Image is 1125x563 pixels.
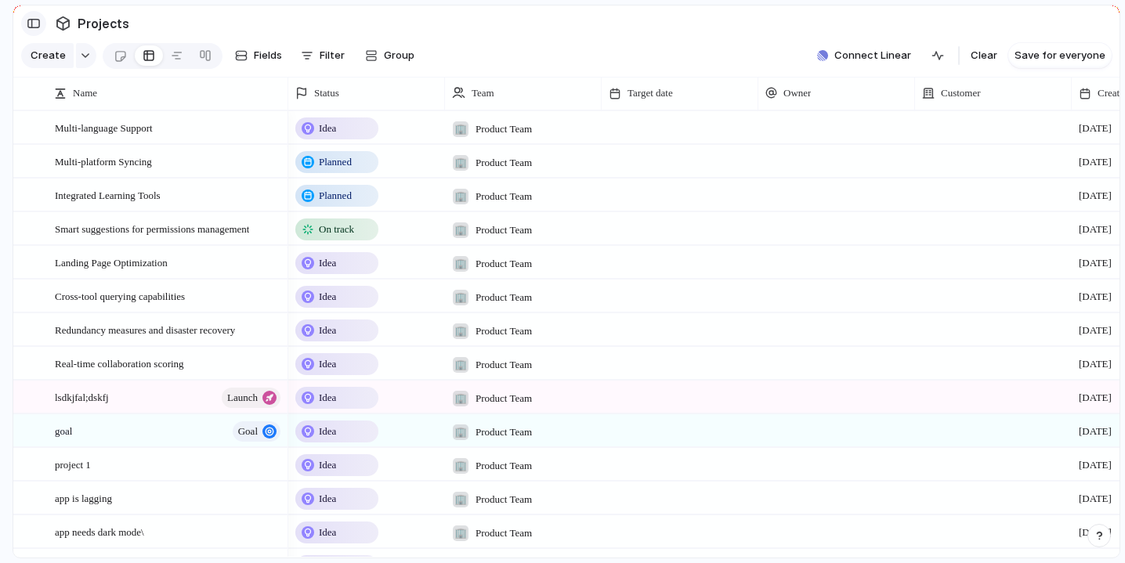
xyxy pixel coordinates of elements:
[1079,289,1112,305] span: [DATE]
[319,491,336,507] span: Idea
[476,290,532,305] span: Product Team
[55,253,168,271] span: Landing Page Optimization
[55,388,109,406] span: lsdkjfal;dskfj
[628,85,673,101] span: Target date
[227,387,258,409] span: launch
[55,522,144,540] span: app needs dark mode\
[476,189,532,204] span: Product Team
[1079,457,1112,473] span: [DATE]
[476,222,532,238] span: Product Team
[314,85,339,101] span: Status
[453,121,468,137] div: 🏢
[453,492,468,507] div: 🏢
[476,391,532,406] span: Product Team
[1079,154,1112,170] span: [DATE]
[73,85,97,101] span: Name
[1079,323,1112,338] span: [DATE]
[476,492,532,507] span: Product Team
[476,121,532,137] span: Product Team
[1079,188,1112,204] span: [DATE]
[1079,424,1112,439] span: [DATE]
[319,390,336,406] span: Idea
[55,118,153,136] span: Multi-language Support
[1079,255,1112,271] span: [DATE]
[55,354,184,372] span: Real-time collaboration scoring
[319,289,336,305] span: Idea
[319,356,336,372] span: Idea
[254,48,282,63] span: Fields
[238,420,258,442] span: Goal
[453,256,468,272] div: 🏢
[453,290,468,305] div: 🏢
[319,255,336,271] span: Idea
[453,458,468,474] div: 🏢
[453,424,468,440] div: 🏢
[453,155,468,171] div: 🏢
[233,421,280,442] button: Goal
[55,186,161,204] span: Integrated Learning Tools
[453,525,468,541] div: 🏢
[55,489,112,507] span: app is lagging
[476,155,532,171] span: Product Team
[229,43,288,68] button: Fields
[472,85,494,101] span: Team
[319,525,336,540] span: Idea
[476,323,532,339] span: Product Team
[55,421,72,439] span: goal
[453,391,468,406] div: 🏢
[384,48,414,63] span: Group
[476,424,532,440] span: Product Team
[55,219,249,237] span: Smart suggestions for permissions management
[476,458,532,474] span: Product Team
[453,222,468,238] div: 🏢
[55,287,185,305] span: Cross-tool querying capabilities
[55,152,152,170] span: Multi-platform Syncing
[453,189,468,204] div: 🏢
[357,43,422,68] button: Group
[1079,525,1112,540] span: [DATE]
[319,188,352,204] span: Planned
[319,323,336,338] span: Idea
[1079,491,1112,507] span: [DATE]
[295,43,351,68] button: Filter
[783,85,811,101] span: Owner
[319,457,336,473] span: Idea
[453,357,468,373] div: 🏢
[941,85,981,101] span: Customer
[476,525,532,541] span: Product Team
[1079,222,1112,237] span: [DATE]
[476,256,532,272] span: Product Team
[55,455,91,473] span: project 1
[21,43,74,68] button: Create
[319,154,352,170] span: Planned
[1079,390,1112,406] span: [DATE]
[74,9,132,38] span: Projects
[964,43,1004,68] button: Clear
[222,388,280,408] button: launch
[55,320,235,338] span: Redundancy measures and disaster recovery
[1079,121,1112,136] span: [DATE]
[319,424,336,439] span: Idea
[476,357,532,373] span: Product Team
[1015,48,1105,63] span: Save for everyone
[319,222,354,237] span: On track
[811,44,917,67] button: Connect Linear
[834,48,911,63] span: Connect Linear
[1079,356,1112,372] span: [DATE]
[320,48,345,63] span: Filter
[971,48,997,63] span: Clear
[1008,43,1112,68] button: Save for everyone
[319,121,336,136] span: Idea
[453,323,468,339] div: 🏢
[31,48,66,63] span: Create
